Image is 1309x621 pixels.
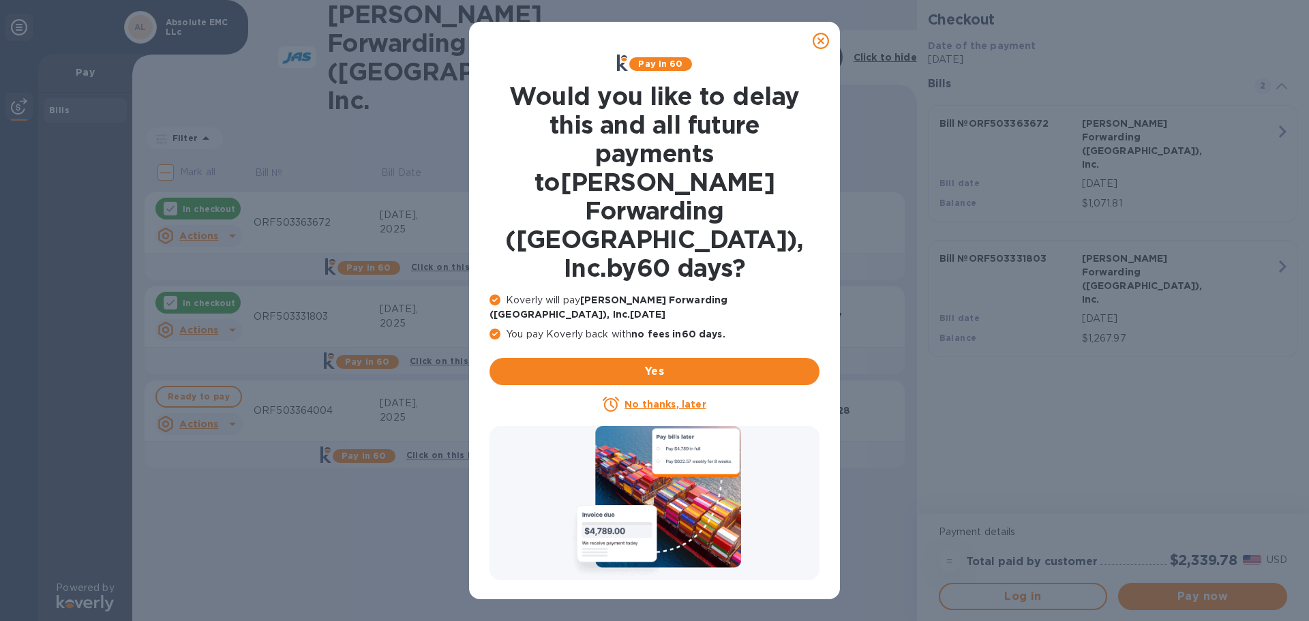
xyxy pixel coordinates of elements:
[490,358,819,385] button: Yes
[625,399,706,410] u: No thanks, later
[500,363,809,380] span: Yes
[490,82,819,282] h1: Would you like to delay this and all future payments to [PERSON_NAME] Forwarding ([GEOGRAPHIC_DAT...
[638,59,682,69] b: Pay in 60
[490,294,727,320] b: [PERSON_NAME] Forwarding ([GEOGRAPHIC_DATA]), Inc. [DATE]
[490,293,819,322] p: Koverly will pay
[490,327,819,342] p: You pay Koverly back with
[631,329,725,339] b: no fees in 60 days .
